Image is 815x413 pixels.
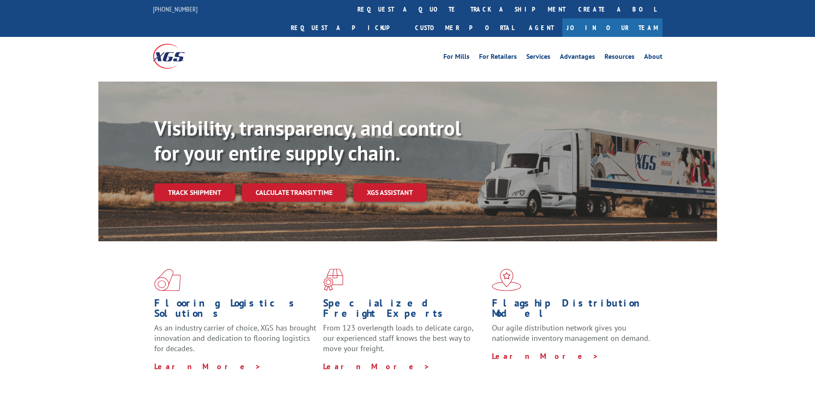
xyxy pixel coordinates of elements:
img: xgs-icon-flagship-distribution-model-red [492,269,522,291]
a: Services [526,53,550,63]
h1: Flooring Logistics Solutions [154,298,317,323]
a: Agent [520,18,562,37]
a: [PHONE_NUMBER] [153,5,198,13]
h1: Specialized Freight Experts [323,298,485,323]
b: Visibility, transparency, and control for your entire supply chain. [154,115,461,166]
img: xgs-icon-total-supply-chain-intelligence-red [154,269,181,291]
img: xgs-icon-focused-on-flooring-red [323,269,343,291]
a: Join Our Team [562,18,662,37]
a: For Retailers [479,53,517,63]
a: About [644,53,662,63]
a: Track shipment [154,183,235,201]
a: Resources [604,53,635,63]
a: Request a pickup [284,18,409,37]
a: Learn More > [323,361,430,371]
a: Learn More > [492,351,599,361]
span: As an industry carrier of choice, XGS has brought innovation and dedication to flooring logistics... [154,323,316,353]
a: For Mills [443,53,470,63]
span: Our agile distribution network gives you nationwide inventory management on demand. [492,323,650,343]
a: Advantages [560,53,595,63]
a: Customer Portal [409,18,520,37]
h1: Flagship Distribution Model [492,298,654,323]
p: From 123 overlength loads to delicate cargo, our experienced staff knows the best way to move you... [323,323,485,361]
a: Calculate transit time [242,183,346,202]
a: Learn More > [154,361,261,371]
a: XGS ASSISTANT [353,183,427,202]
